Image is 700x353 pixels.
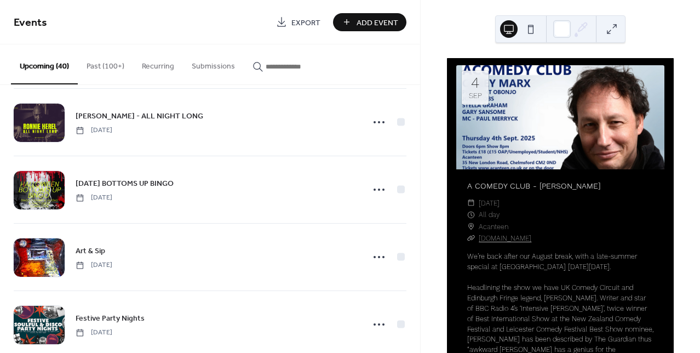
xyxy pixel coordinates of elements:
span: [DATE] [76,126,112,135]
span: [PERSON_NAME] - ALL NIGHT LONG [76,111,203,122]
span: All day [479,209,500,220]
span: Art & Sip [76,246,105,257]
div: ​ [467,221,475,232]
a: A COMEDY CLUB - [PERSON_NAME] [467,181,600,190]
span: Acanteen [479,221,508,232]
div: ​ [467,232,475,244]
a: Art & Sip [76,244,105,257]
span: Festive Party Nights [76,313,145,324]
button: Past (100+) [78,44,133,83]
span: [DATE] BOTTOMS UP BINGO [76,178,174,190]
a: [DATE] BOTTOMS UP BINGO [76,177,174,190]
a: [PERSON_NAME] - ALL NIGHT LONG [76,110,203,122]
div: ​ [467,197,475,209]
div: 4 [471,76,479,90]
a: Festive Party Nights [76,312,145,324]
span: [DATE] [76,193,112,203]
button: Recurring [133,44,183,83]
div: ​ [467,209,475,220]
span: [DATE] [76,260,112,270]
a: Export [268,13,329,31]
button: Add Event [333,13,406,31]
span: [DATE] [76,328,112,338]
span: Events [14,12,47,33]
button: Upcoming (40) [11,44,78,84]
span: [DATE] [479,197,500,209]
button: Submissions [183,44,244,83]
span: Add Event [357,17,398,29]
div: Sep [469,92,482,100]
span: Export [291,17,320,29]
a: [DOMAIN_NAME] [479,234,531,242]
